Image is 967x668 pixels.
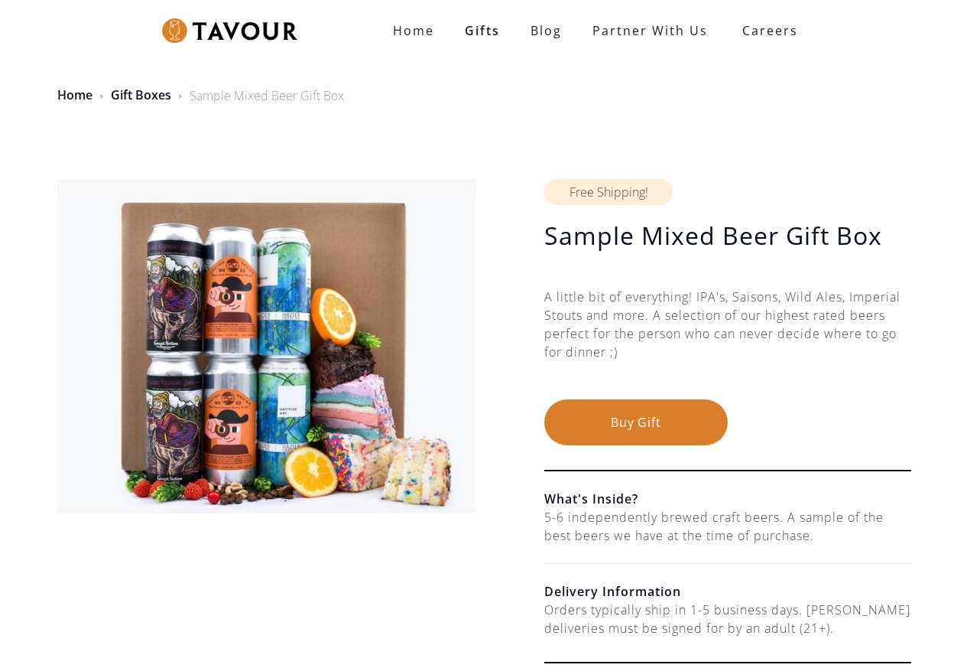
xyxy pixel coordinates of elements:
a: Careers [723,9,810,52]
div: Orders typically ship in 1-5 business days. [PERSON_NAME] deliveries must be signed for by an adu... [544,601,911,637]
div: Free Shipping! [544,179,673,205]
strong: Careers [742,15,798,46]
h6: What's Inside? [544,490,911,508]
h1: Sample Mixed Beer Gift Box [544,220,911,251]
a: Gifts [449,15,515,46]
a: Blog [515,15,577,46]
strong: Home [393,22,434,39]
button: Buy Gift [544,399,728,445]
a: Gift Boxes [111,86,171,103]
div: Sample Mixed Beer Gift Box [190,86,344,105]
h6: Delivery Information [544,582,911,601]
div: A little bit of everything! IPA's, Saisons, Wild Ales, Imperial Stouts and more. A selection of o... [544,288,911,399]
a: Home [57,86,92,103]
div: 5-6 independently brewed craft beers. A sample of the best beers we have at the time of purchase. [544,508,911,545]
a: partner with us [577,15,723,46]
a: Home [378,15,449,46]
